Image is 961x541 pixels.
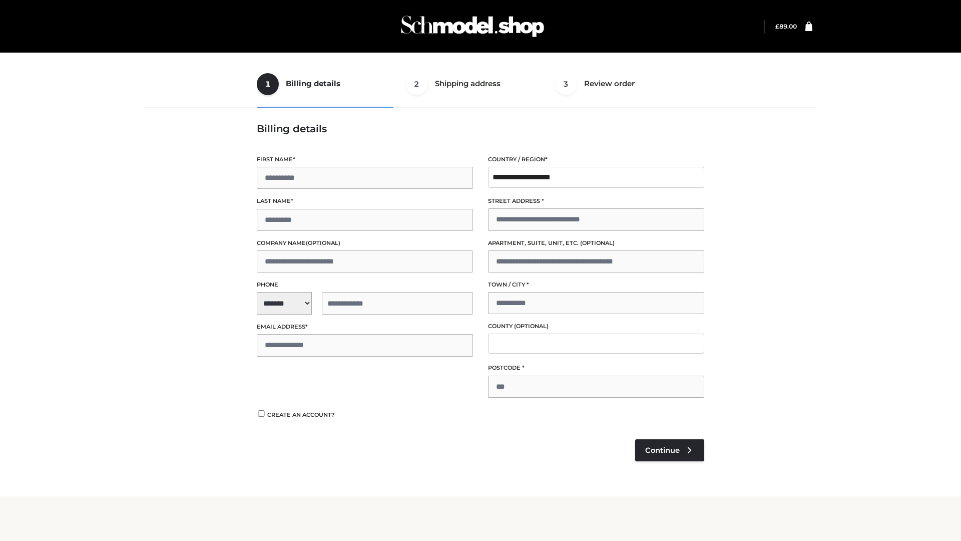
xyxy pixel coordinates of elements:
[775,23,797,30] bdi: 89.00
[267,411,335,418] span: Create an account?
[397,7,548,46] img: Schmodel Admin 964
[257,196,473,206] label: Last name
[775,23,779,30] span: £
[488,280,704,290] label: Town / City
[635,439,704,461] a: Continue
[488,238,704,248] label: Apartment, suite, unit, etc.
[257,410,266,417] input: Create an account?
[257,322,473,332] label: Email address
[488,196,704,206] label: Street address
[257,280,473,290] label: Phone
[306,239,340,246] span: (optional)
[257,238,473,248] label: Company name
[257,123,704,135] h3: Billing details
[257,155,473,164] label: First name
[514,323,549,330] span: (optional)
[645,446,680,455] span: Continue
[488,155,704,164] label: Country / Region
[580,239,615,246] span: (optional)
[488,363,704,373] label: Postcode
[775,23,797,30] a: £89.00
[488,322,704,331] label: County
